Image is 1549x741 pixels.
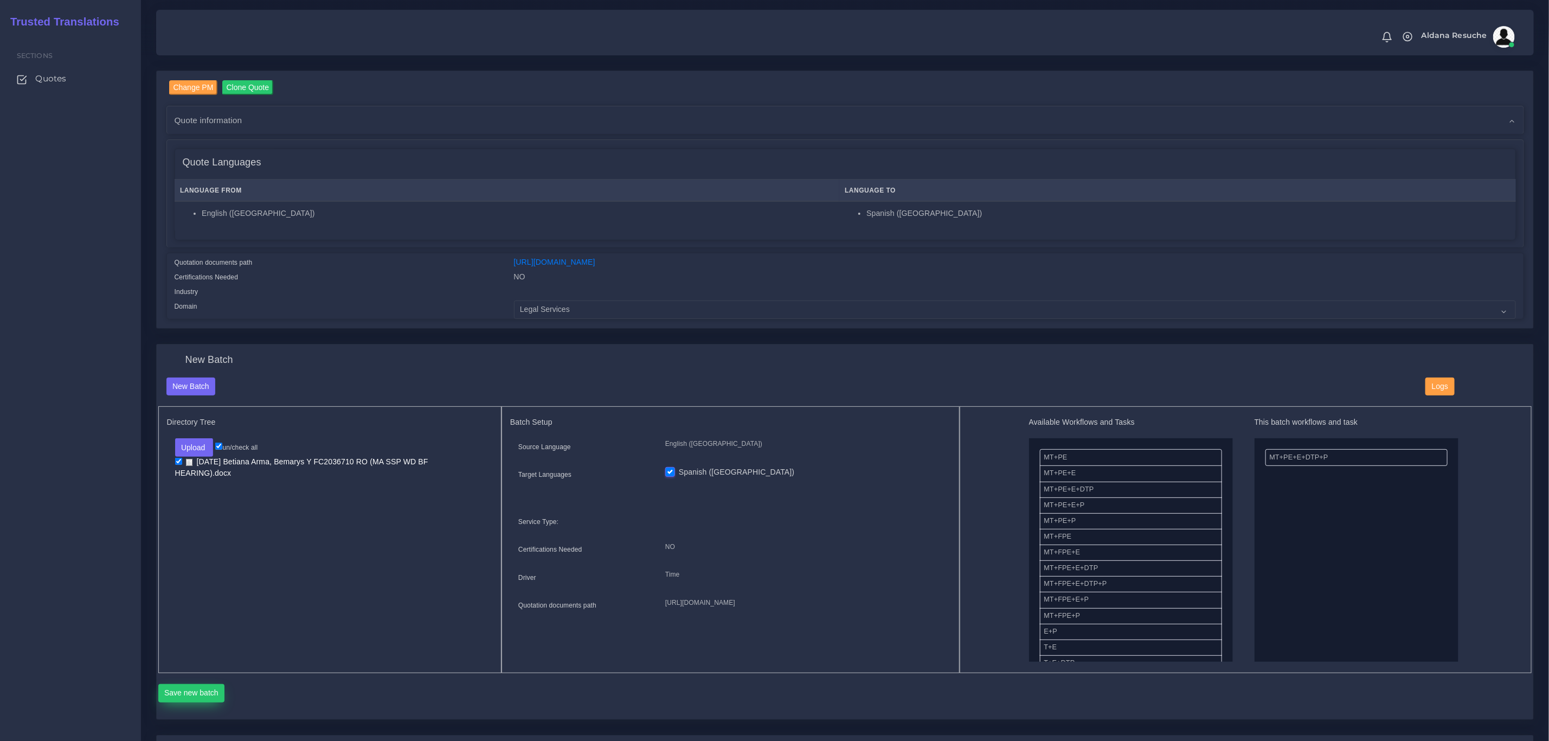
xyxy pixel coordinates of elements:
[1040,513,1222,529] li: MT+PE+P
[518,573,536,583] label: Driver
[518,545,582,554] label: Certifications Needed
[518,517,558,527] label: Service Type:
[1040,545,1222,561] li: MT+FPE+E
[1432,382,1448,391] span: Logs
[1422,31,1487,39] span: Aldana Resuche
[518,442,571,452] label: Source Language
[1493,26,1515,48] img: avatar
[202,208,833,219] li: English ([GEOGRAPHIC_DATA])
[665,569,943,580] p: Time
[839,180,1516,202] th: Language To
[1029,418,1233,427] h5: Available Workflows and Tasks
[1040,482,1222,498] li: MT+PE+E+DTP
[166,381,216,390] a: New Batch
[1416,26,1519,48] a: Aldana Resucheavatar
[175,114,242,126] span: Quote information
[1425,378,1454,396] button: Logs
[185,354,233,366] h4: New Batch
[514,258,595,266] a: [URL][DOMAIN_NAME]
[1040,560,1222,577] li: MT+FPE+E+DTP
[175,180,839,202] th: Language From
[665,541,943,553] p: NO
[1040,592,1222,608] li: MT+FPE+E+P
[175,287,198,297] label: Industry
[3,15,119,28] h2: Trusted Translations
[1040,576,1222,592] li: MT+FPE+E+DTP+P
[518,470,571,480] label: Target Languages
[1040,449,1222,466] li: MT+PE
[175,272,239,282] label: Certifications Needed
[1040,497,1222,514] li: MT+PE+E+P
[158,684,225,702] button: Save new batch
[215,443,222,450] input: un/check all
[1040,624,1222,640] li: E+P
[222,80,274,95] input: Clone Quote
[3,13,119,31] a: Trusted Translations
[17,52,53,60] span: Sections
[1040,608,1222,624] li: MT+FPE+P
[1255,418,1458,427] h5: This batch workflows and task
[167,418,493,427] h5: Directory Tree
[215,443,258,452] label: un/check all
[679,467,794,478] label: Spanish ([GEOGRAPHIC_DATA])
[510,418,951,427] h5: Batch Setup
[35,73,66,85] span: Quotes
[1265,449,1448,466] li: MT+PE+E+DTP+P
[665,438,943,450] p: English ([GEOGRAPHIC_DATA])
[175,302,197,311] label: Domain
[1040,465,1222,482] li: MT+PE+E
[1040,529,1222,545] li: MT+FPE
[518,601,596,610] label: Quotation documents path
[175,258,253,267] label: Quotation documents path
[167,106,1524,134] div: Quote information
[169,80,218,95] input: Change PM
[866,208,1510,219] li: Spanish ([GEOGRAPHIC_DATA])
[1040,655,1222,672] li: T+E+DTP
[175,438,214,457] button: Upload
[665,597,943,609] p: [URL][DOMAIN_NAME]
[8,67,133,90] a: Quotes
[506,271,1524,286] div: NO
[166,378,216,396] button: New Batch
[183,157,261,169] h4: Quote Languages
[175,457,428,478] a: [DATE] Betiana Arma, Bemarys Y FC2036710 RO (MA SSP WD BF HEARING).docx
[1040,640,1222,656] li: T+E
